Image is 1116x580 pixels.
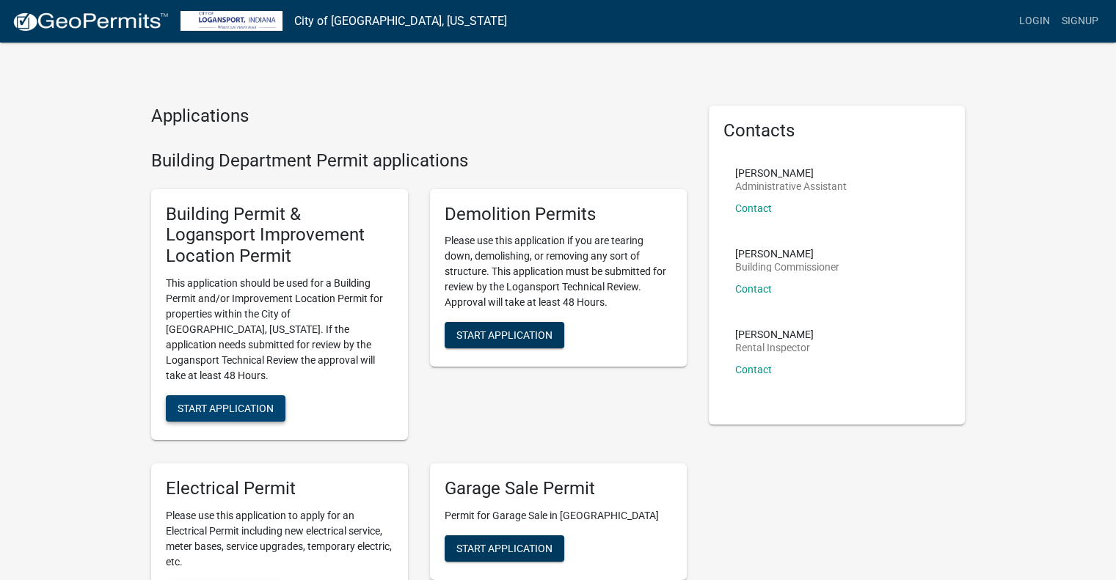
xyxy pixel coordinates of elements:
button: Start Application [445,535,564,562]
h5: Demolition Permits [445,204,672,225]
span: Start Application [178,402,274,414]
h5: Garage Sale Permit [445,478,672,499]
p: This application should be used for a Building Permit and/or Improvement Location Permit for prop... [166,276,393,383]
p: Administrative Assistant [735,181,847,191]
h5: Electrical Permit [166,478,393,499]
p: Permit for Garage Sale in [GEOGRAPHIC_DATA] [445,508,672,524]
p: [PERSON_NAME] [735,329,814,339]
h4: Building Department Permit applications [151,150,687,172]
button: Start Application [445,322,564,348]
h5: Building Permit & Logansport Improvement Location Permit [166,204,393,267]
span: Start Application [456,329,552,341]
a: Contact [735,202,772,214]
a: Contact [735,364,772,375]
p: [PERSON_NAME] [735,168,847,178]
p: Building Commissioner [735,262,839,272]
p: Please use this application if you are tearing down, demolishing, or removing any sort of structu... [445,233,672,310]
p: [PERSON_NAME] [735,249,839,259]
p: Please use this application to apply for an Electrical Permit including new electrical service, m... [166,508,393,570]
p: Rental Inspector [735,342,814,353]
a: Contact [735,283,772,295]
a: Login [1013,7,1056,35]
button: Start Application [166,395,285,422]
a: City of [GEOGRAPHIC_DATA], [US_STATE] [294,9,507,34]
a: Signup [1056,7,1104,35]
h4: Applications [151,106,687,127]
span: Start Application [456,542,552,554]
img: City of Logansport, Indiana [180,11,282,31]
h5: Contacts [723,120,951,142]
